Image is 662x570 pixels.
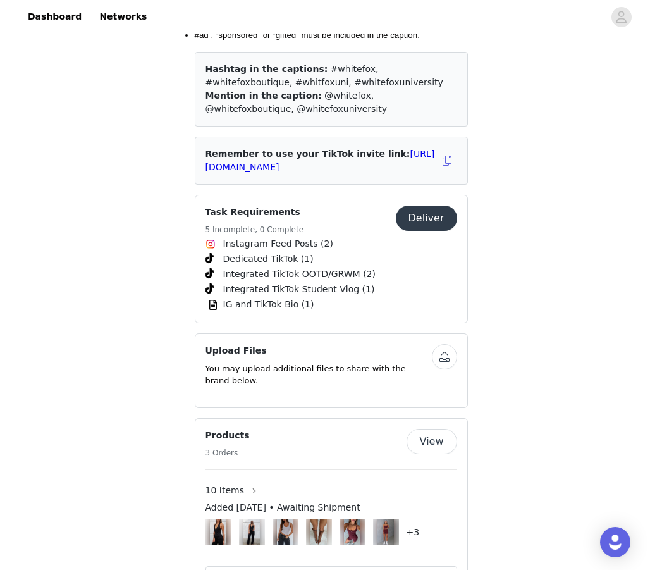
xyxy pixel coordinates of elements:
img: Image Background Blur [239,516,265,548]
img: Image Background Blur [340,516,365,548]
img: More Energy Crop Merlot [344,519,361,545]
span: Integrated TikTok Student Vlog (1) [223,283,375,296]
span: #ad , “sponsored” or “gifted” must be included in the caption. [195,30,420,40]
h4: Upload Files [205,344,432,357]
h5: 5 Incomplete, 0 Complete [205,224,304,235]
div: avatar [615,7,627,27]
button: Deliver [396,206,457,231]
span: Hashtag in the captions: [205,64,328,74]
span: #whitefox, #whitefoxboutique, #whitfoxuni, #whitefoxuniversity [205,64,443,87]
a: [URL][DOMAIN_NAME] [205,149,435,172]
h5: 3 Orders [205,447,250,459]
span: Instagram Feed Posts (2) [223,237,333,251]
img: Instagram Icon [205,239,216,249]
div: Task Requirements [195,195,468,323]
span: IG and TikTok Bio (1) [223,298,314,311]
img: Image Background Blur [273,516,298,548]
button: View [407,429,457,454]
span: Remember to use your TikTok invite link: [205,149,435,172]
div: Open Intercom Messenger [600,527,630,557]
span: Mention in the caption: [205,90,322,101]
span: 10 Items [205,484,244,497]
img: Keep Up High Waisted Shorts 4" Merlot [377,519,395,545]
img: Mad About Love Tank Top Grey [277,519,294,545]
img: Image Background Blur [306,516,332,548]
a: Networks [92,3,154,31]
h4: Products [205,429,250,442]
h4: Task Requirements [205,206,304,219]
img: Image Background Blur [205,516,231,548]
p: You may upload additional files to share with the brand below. [205,362,432,387]
img: Run Away With Me Knee High Boots Vintage Brown [310,519,328,545]
span: @whitefox, @whitefoxboutique, @whitefoxuniversity [205,90,388,114]
img: Only Acting Pants Black [243,519,261,545]
h4: +3 [407,526,420,539]
span: Added [DATE] • Awaiting Shipment [205,501,360,514]
span: Integrated TikTok OOTD/GRWM (2) [223,268,376,281]
img: Only Acting Halter Top Black [210,519,227,545]
span: Dedicated TikTok (1) [223,252,314,266]
img: Image Background Blur [373,516,399,548]
a: Dashboard [20,3,89,31]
